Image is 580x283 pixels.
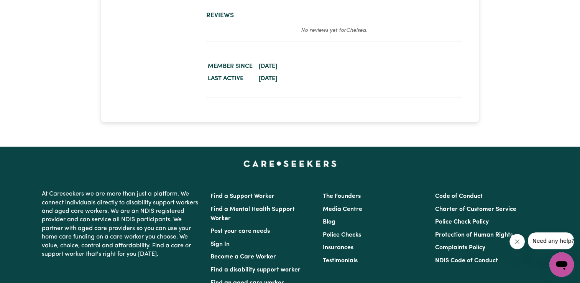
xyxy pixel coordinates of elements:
[528,232,574,249] iframe: Message from company
[323,206,362,212] a: Media Centre
[5,5,46,12] span: Need any help?
[323,193,361,199] a: The Founders
[206,60,254,72] dt: Member since
[323,232,361,238] a: Police Checks
[323,219,335,225] a: Blog
[206,12,462,20] h2: Reviews
[549,252,574,277] iframe: Button to launch messaging window
[206,72,254,85] dt: Last active
[259,63,277,69] time: [DATE]
[243,161,337,167] a: Careseekers home page
[210,228,270,234] a: Post your care needs
[210,267,301,273] a: Find a disability support worker
[435,232,513,238] a: Protection of Human Rights
[323,258,358,264] a: Testimonials
[301,28,368,33] em: No reviews yet for Chelsea .
[509,234,525,249] iframe: Close message
[210,206,295,222] a: Find a Mental Health Support Worker
[323,245,353,251] a: Insurances
[435,245,485,251] a: Complaints Policy
[435,206,516,212] a: Charter of Customer Service
[210,254,276,260] a: Become a Care Worker
[259,76,277,82] time: [DATE]
[210,241,230,247] a: Sign In
[435,193,483,199] a: Code of Conduct
[210,193,274,199] a: Find a Support Worker
[42,187,201,262] p: At Careseekers we are more than just a platform. We connect individuals directly to disability su...
[435,219,489,225] a: Police Check Policy
[435,258,498,264] a: NDIS Code of Conduct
